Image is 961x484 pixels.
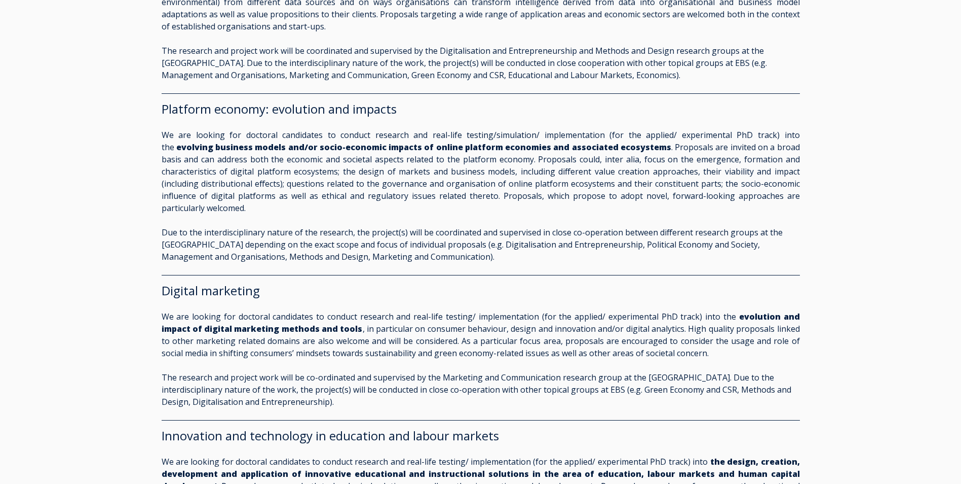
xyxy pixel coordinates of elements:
[162,311,800,334] strong: evolution and impact of digital marketing methods and tools
[162,45,800,81] p: The research and project work will be coordinated and supervised by the Digitalisation and Entrep...
[162,101,800,117] h2: Platform economy: evolution and impacts
[162,310,800,359] p: We are looking for doctoral candidates to conduct research and real-life testing/ implementation ...
[162,129,800,214] p: We are looking for doctoral candidates to conduct research and real-life testing/simulation/ impl...
[162,226,800,263] p: Due to the interdisciplinary nature of the research, the project(s) will be coordinated and super...
[176,142,671,153] strong: evolving business models and/or socio-economic impacts of online platform economies and associate...
[162,428,800,443] h2: Innovation and technology in education and labour markets
[162,371,800,408] p: The research and project work will be co-ordinated and supervised by the Marketing and Communicat...
[162,283,800,298] h2: Digital marketing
